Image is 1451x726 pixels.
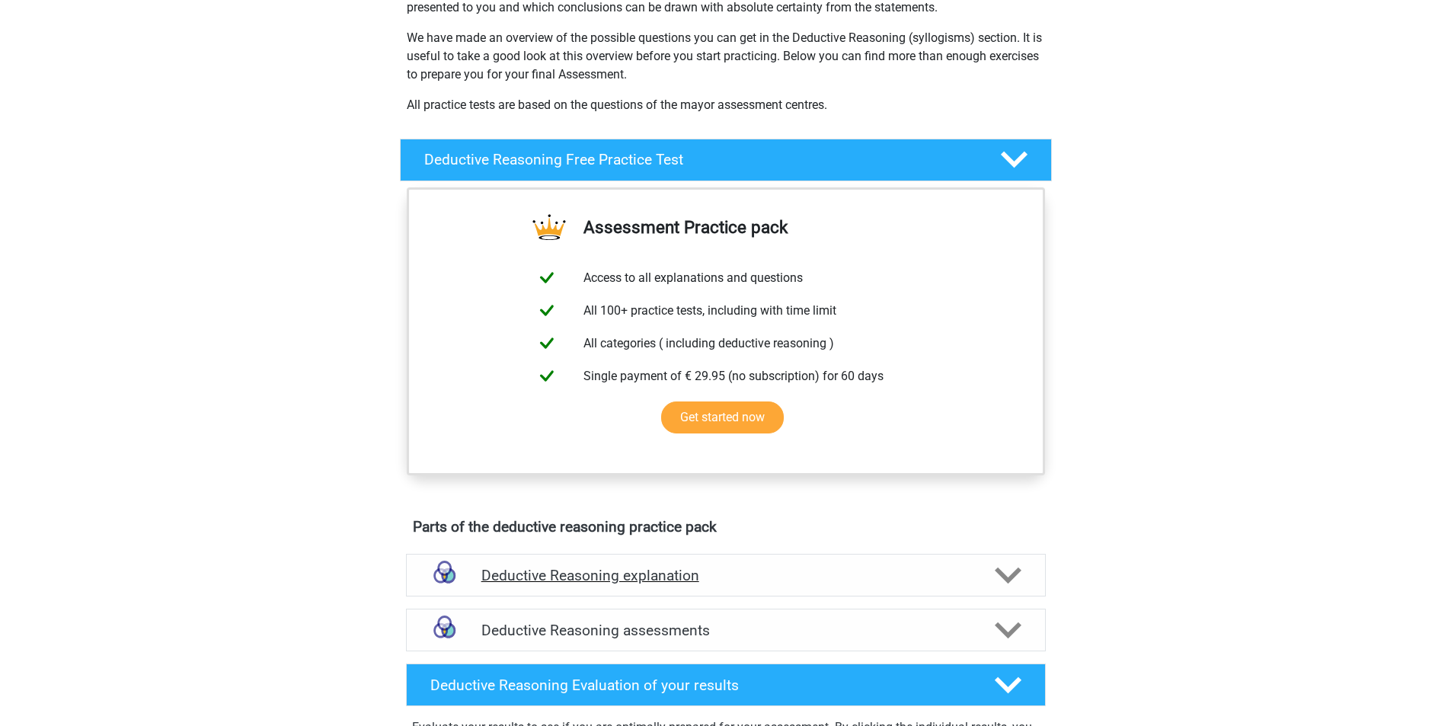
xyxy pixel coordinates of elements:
p: All practice tests are based on the questions of the mayor assessment centres. [407,96,1045,114]
a: Deductive Reasoning Evaluation of your results [400,664,1052,706]
h4: Parts of the deductive reasoning practice pack [413,518,1039,536]
h4: Deductive Reasoning Evaluation of your results [430,676,970,694]
a: Deductive Reasoning Free Practice Test [394,139,1058,181]
img: deductive reasoning explanations [425,556,464,595]
a: assessments Deductive Reasoning assessments [400,609,1052,651]
img: deductive reasoning assessments [425,611,464,650]
p: We have made an overview of the possible questions you can get in the Deductive Reasoning (syllog... [407,29,1045,84]
h4: Deductive Reasoning Free Practice Test [424,151,976,168]
h4: Deductive Reasoning explanation [481,567,970,584]
a: explanations Deductive Reasoning explanation [400,554,1052,596]
a: Get started now [661,401,784,433]
h4: Deductive Reasoning assessments [481,622,970,639]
